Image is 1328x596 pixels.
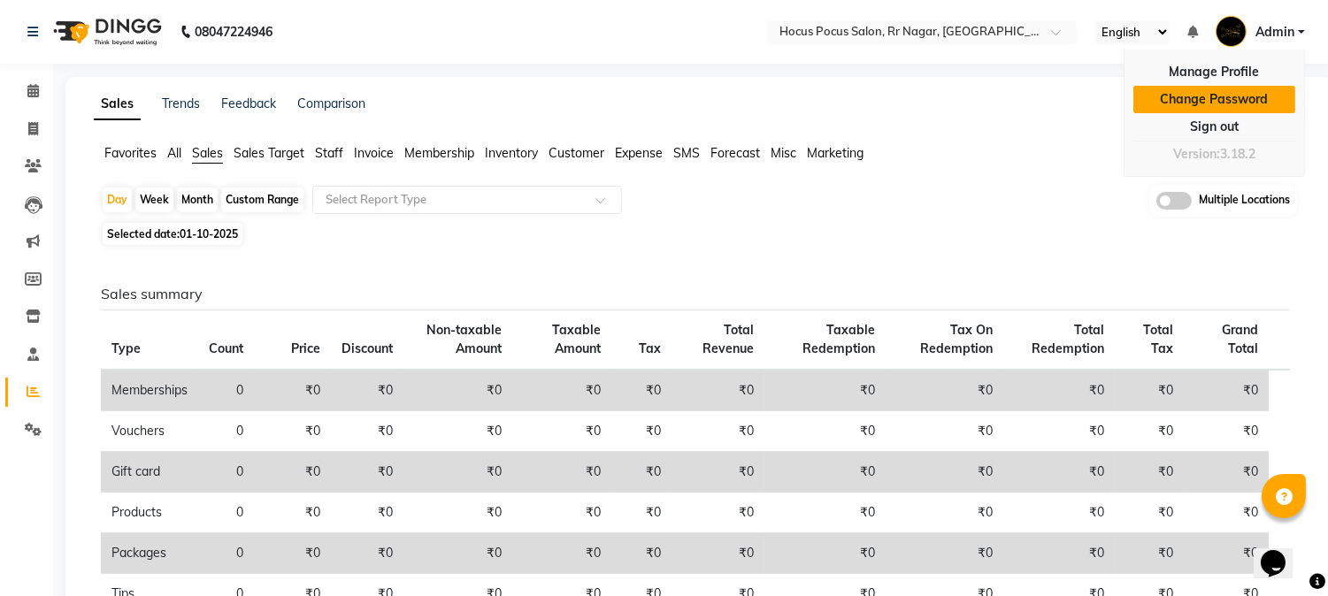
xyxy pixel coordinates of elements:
[764,533,886,574] td: ₹0
[162,96,200,111] a: Trends
[111,340,141,356] span: Type
[198,533,254,574] td: 0
[331,493,403,533] td: ₹0
[198,370,254,411] td: 0
[771,145,796,161] span: Misc
[101,286,1290,302] h6: Sales summary
[101,411,198,452] td: Vouchers
[615,145,663,161] span: Expense
[101,533,198,574] td: Packages
[1222,322,1258,356] span: Grand Total
[331,533,403,574] td: ₹0
[1115,493,1184,533] td: ₹0
[297,96,365,111] a: Comparison
[101,370,198,411] td: Memberships
[331,370,403,411] td: ₹0
[198,493,254,533] td: 0
[94,88,141,120] a: Sales
[403,493,512,533] td: ₹0
[1115,370,1184,411] td: ₹0
[1133,86,1295,113] a: Change Password
[672,533,764,574] td: ₹0
[404,145,474,161] span: Membership
[1133,113,1295,141] a: Sign out
[710,145,760,161] span: Forecast
[291,340,320,356] span: Price
[192,145,223,161] span: Sales
[195,7,273,57] b: 08047224946
[177,187,218,212] div: Month
[234,145,304,161] span: Sales Target
[672,411,764,452] td: ₹0
[101,493,198,533] td: Products
[1184,452,1268,493] td: ₹0
[673,145,700,161] span: SMS
[639,340,661,356] span: Tax
[331,452,403,493] td: ₹0
[342,340,393,356] span: Discount
[920,322,993,356] span: Tax On Redemption
[764,411,886,452] td: ₹0
[198,411,254,452] td: 0
[1003,370,1115,411] td: ₹0
[180,227,238,241] span: 01-10-2025
[1133,141,1295,167] div: Version:3.18.2
[512,493,611,533] td: ₹0
[1199,192,1290,210] span: Multiple Locations
[101,452,198,493] td: Gift card
[221,96,276,111] a: Feedback
[254,452,331,493] td: ₹0
[886,370,1003,411] td: ₹0
[764,370,886,411] td: ₹0
[1184,493,1268,533] td: ₹0
[552,322,601,356] span: Taxable Amount
[209,340,243,356] span: Count
[512,533,611,574] td: ₹0
[403,452,512,493] td: ₹0
[764,452,886,493] td: ₹0
[1133,58,1295,86] a: Manage Profile
[611,493,672,533] td: ₹0
[254,493,331,533] td: ₹0
[886,493,1003,533] td: ₹0
[886,533,1003,574] td: ₹0
[802,322,875,356] span: Taxable Redemption
[1003,452,1115,493] td: ₹0
[611,370,672,411] td: ₹0
[512,452,611,493] td: ₹0
[45,7,166,57] img: logo
[1003,493,1115,533] td: ₹0
[512,411,611,452] td: ₹0
[1255,23,1294,42] span: Admin
[702,322,754,356] span: Total Revenue
[354,145,394,161] span: Invoice
[135,187,173,212] div: Week
[167,145,181,161] span: All
[1115,533,1184,574] td: ₹0
[764,493,886,533] td: ₹0
[403,533,512,574] td: ₹0
[1184,533,1268,574] td: ₹0
[549,145,604,161] span: Customer
[611,533,672,574] td: ₹0
[104,145,157,161] span: Favorites
[672,493,764,533] td: ₹0
[1143,322,1173,356] span: Total Tax
[1115,452,1184,493] td: ₹0
[254,370,331,411] td: ₹0
[672,370,764,411] td: ₹0
[103,223,242,245] span: Selected date:
[331,411,403,452] td: ₹0
[1216,16,1247,47] img: Admin
[403,411,512,452] td: ₹0
[1254,525,1310,578] iframe: chat widget
[254,411,331,452] td: ₹0
[1115,411,1184,452] td: ₹0
[672,452,764,493] td: ₹0
[611,411,672,452] td: ₹0
[403,370,512,411] td: ₹0
[103,187,132,212] div: Day
[886,452,1003,493] td: ₹0
[426,322,502,356] span: Non-taxable Amount
[315,145,343,161] span: Staff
